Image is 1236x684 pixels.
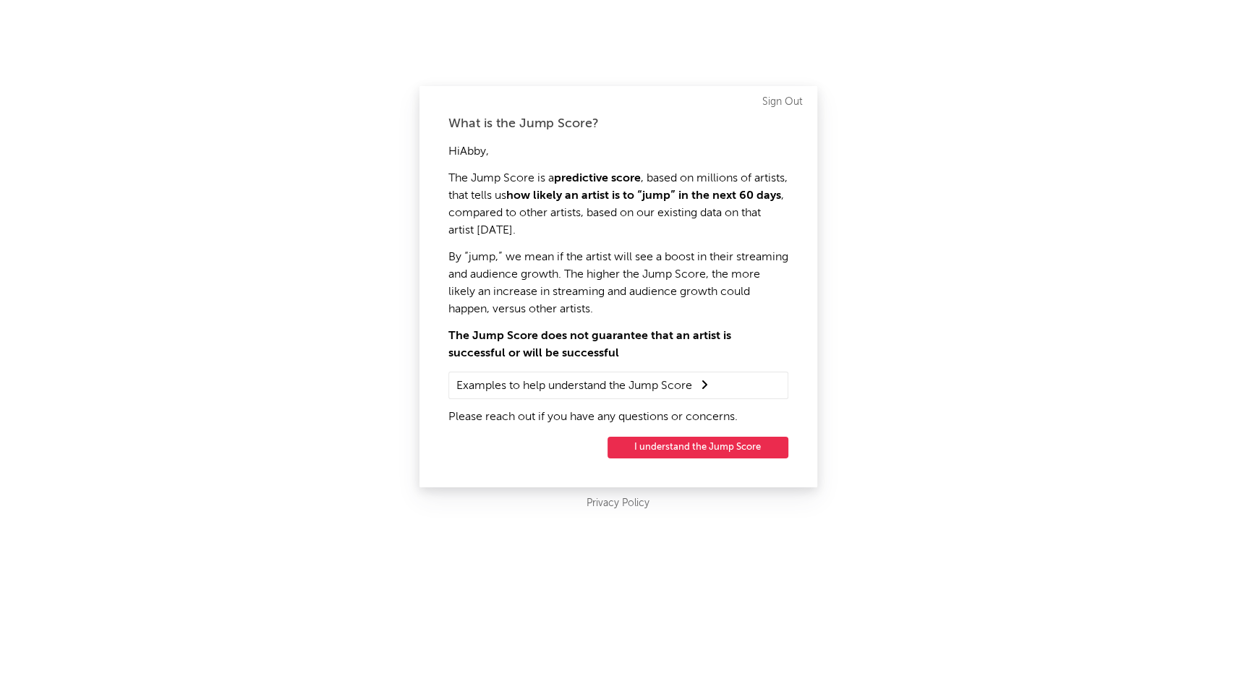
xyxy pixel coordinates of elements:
p: Hi Abby , [448,143,788,161]
button: I understand the Jump Score [608,437,788,458]
p: By “jump,” we mean if the artist will see a boost in their streaming and audience growth. The hig... [448,249,788,318]
a: Privacy Policy [587,495,649,513]
strong: The Jump Score does not guarantee that an artist is successful or will be successful [448,330,731,359]
summary: Examples to help understand the Jump Score [456,376,780,395]
p: Please reach out if you have any questions or concerns. [448,409,788,426]
strong: how likely an artist is to “jump” in the next 60 days [506,190,781,202]
p: The Jump Score is a , based on millions of artists, that tells us , compared to other artists, ba... [448,170,788,239]
strong: predictive score [554,173,641,184]
a: Sign Out [762,93,803,111]
div: What is the Jump Score? [448,115,788,132]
